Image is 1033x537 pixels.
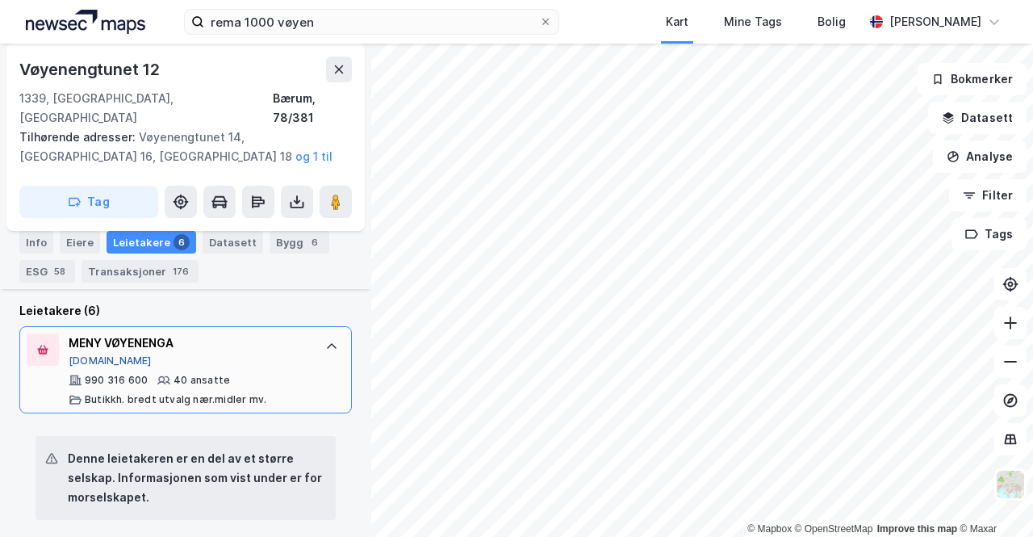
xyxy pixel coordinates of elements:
[69,334,309,353] div: MENY VØYENENGA
[26,10,145,34] img: logo.a4113a55bc3d86da70a041830d287a7e.svg
[174,374,230,387] div: 40 ansatte
[19,260,75,283] div: ESG
[949,179,1027,212] button: Filter
[747,523,792,535] a: Mapbox
[818,12,846,31] div: Bolig
[889,12,981,31] div: [PERSON_NAME]
[19,186,158,218] button: Tag
[85,374,148,387] div: 990 316 600
[951,218,1027,250] button: Tags
[19,301,352,321] div: Leietakere (6)
[933,141,1027,173] button: Analyse
[270,231,329,254] div: Bygg
[69,355,152,367] button: [DOMAIN_NAME]
[928,102,1027,134] button: Datasett
[307,234,323,250] div: 6
[19,130,139,144] span: Tilhørende adresser:
[19,128,339,166] div: Vøyenengtunet 14, [GEOGRAPHIC_DATA] 16, [GEOGRAPHIC_DATA] 18
[19,57,163,82] div: Vøyenengtunet 12
[952,459,1033,537] div: Kontrollprogram for chat
[795,523,873,535] a: OpenStreetMap
[203,231,263,254] div: Datasett
[107,231,196,254] div: Leietakere
[169,263,192,279] div: 176
[60,231,100,254] div: Eiere
[952,459,1033,537] iframe: Chat Widget
[82,260,199,283] div: Transaksjoner
[724,12,782,31] div: Mine Tags
[877,523,957,535] a: Improve this map
[19,89,273,128] div: 1339, [GEOGRAPHIC_DATA], [GEOGRAPHIC_DATA]
[666,12,688,31] div: Kart
[19,231,53,254] div: Info
[174,234,190,250] div: 6
[204,10,539,34] input: Søk på adresse, matrikkel, gårdeiere, leietakere eller personer
[68,449,323,507] div: Denne leietakeren er en del av et større selskap. Informasjonen som vist under er for morselskapet.
[273,89,352,128] div: Bærum, 78/381
[51,263,69,279] div: 58
[85,393,266,406] div: Butikkh. bredt utvalg nær.midler mv.
[918,63,1027,95] button: Bokmerker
